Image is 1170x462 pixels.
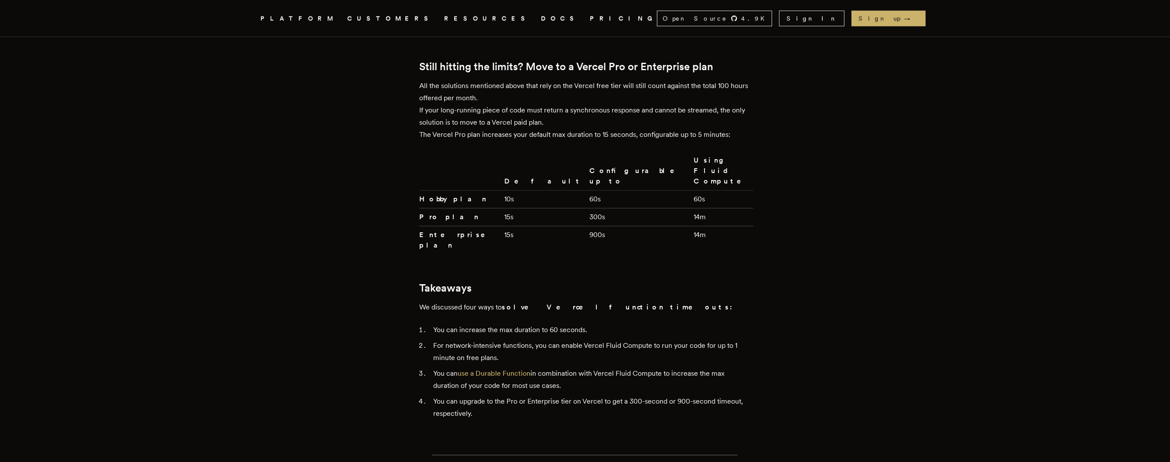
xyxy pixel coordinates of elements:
[431,340,751,364] li: For network-intensive functions, you can enable Vercel Fluid Compute to run your code for up to 1...
[690,208,753,226] td: 14m
[419,195,487,203] strong: Hobby plan
[431,367,751,392] li: You can in combination with Vercel Fluid Compute to increase the max duration of your code for mo...
[541,13,579,24] a: DOCS
[458,369,530,377] a: use a Durable Function
[419,213,479,221] strong: Pro plan
[663,14,727,23] span: Open Source
[690,155,753,190] th: Using Fluid Compute
[419,61,751,73] h2: Still hitting the limits? Move to a Vercel Pro or Enterprise plan
[690,190,753,208] td: 60s
[741,14,770,23] span: 4.9 K
[431,324,751,336] li: You can increase the max duration to 60 seconds.
[690,226,753,254] td: 14m
[501,226,586,254] td: 15s
[444,13,530,24] button: RESOURCES
[586,190,690,208] td: 60s
[260,13,337,24] button: PLATFORM
[419,80,751,141] p: All the solutions mentioned above that rely on the Vercel free tier will still count against the ...
[586,208,690,226] td: 300s
[586,155,690,190] th: Configurable up to
[347,13,434,24] a: CUSTOMERS
[419,282,751,294] h2: Takeaways
[501,190,586,208] td: 10s
[419,231,497,249] strong: Enterprise plan
[590,13,657,24] a: PRICING
[501,208,586,226] td: 15s
[852,10,926,26] a: Sign up
[502,303,737,311] strong: solve Vercel function timeouts:
[904,14,919,23] span: →
[501,155,586,190] th: Default
[586,226,690,254] td: 900s
[779,10,845,26] a: Sign In
[431,395,751,420] li: You can upgrade to the Pro or Enterprise tier on Vercel to get a 300-second or 900-second timeout...
[419,301,751,313] p: We discussed four ways to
